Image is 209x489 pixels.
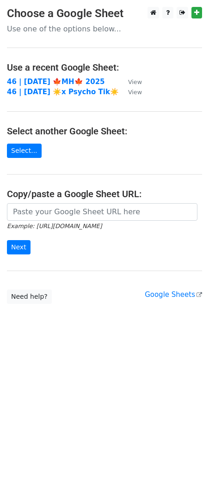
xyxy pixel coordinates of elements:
[7,290,52,304] a: Need help?
[7,223,102,229] small: Example: [URL][DOMAIN_NAME]
[7,188,202,199] h4: Copy/paste a Google Sheet URL:
[7,203,197,221] input: Paste your Google Sheet URL here
[7,88,119,96] a: 46 | [DATE] ☀️x Psycho Tik☀️
[7,240,31,254] input: Next
[7,7,202,20] h3: Choose a Google Sheet
[128,78,142,85] small: View
[7,62,202,73] h4: Use a recent Google Sheet:
[7,144,42,158] a: Select...
[119,88,142,96] a: View
[128,89,142,96] small: View
[119,78,142,86] a: View
[7,78,105,86] a: 46 | [DATE] 🍁MH🍁 2025
[145,290,202,299] a: Google Sheets
[7,126,202,137] h4: Select another Google Sheet:
[7,24,202,34] p: Use one of the options below...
